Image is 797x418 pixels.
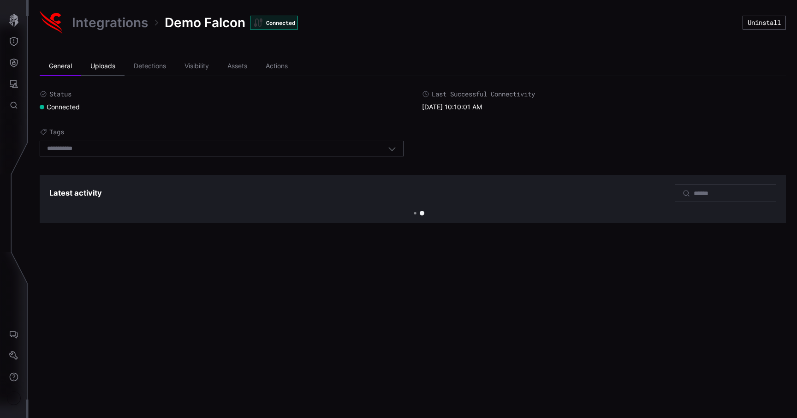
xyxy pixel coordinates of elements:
div: Connected [40,103,80,111]
span: Tags [49,128,64,136]
li: Assets [218,57,256,76]
li: General [40,57,81,76]
img: Demo CrowdStrike Falcon [40,11,63,34]
a: Integrations [72,14,148,31]
li: Detections [125,57,175,76]
li: Uploads [81,57,125,76]
span: Demo Falcon [165,14,245,31]
span: Last Successful Connectivity [432,90,535,98]
h3: Latest activity [49,188,102,198]
time: [DATE] 10:10:01 AM [422,103,482,111]
li: Visibility [175,57,218,76]
span: Status [49,90,71,98]
button: Uninstall [743,16,786,30]
button: Toggle options menu [388,144,396,153]
li: Actions [256,57,297,76]
div: Connected [250,16,298,30]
